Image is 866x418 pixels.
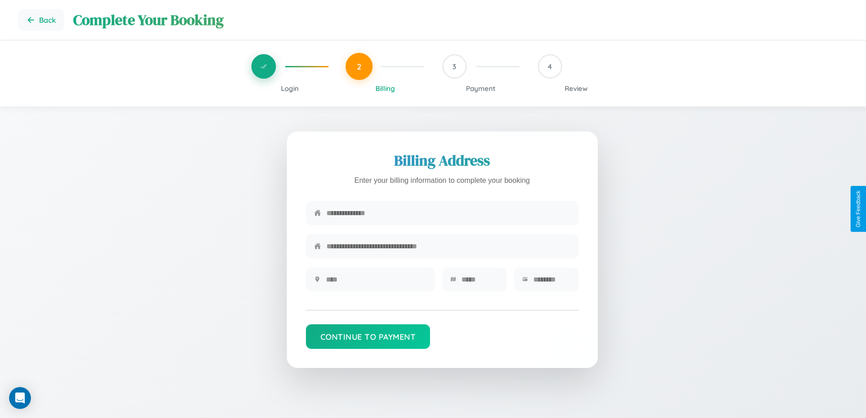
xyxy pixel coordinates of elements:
div: Open Intercom Messenger [9,387,31,409]
span: 3 [452,62,456,71]
span: Review [565,84,588,93]
span: 2 [357,61,361,71]
button: Continue to Payment [306,324,430,349]
p: Enter your billing information to complete your booking [306,174,579,187]
span: Payment [466,84,496,93]
span: 4 [548,62,552,71]
button: Go back [18,9,64,31]
div: Give Feedback [855,191,861,227]
h2: Billing Address [306,151,579,171]
span: Login [281,84,299,93]
h1: Complete Your Booking [73,10,848,30]
span: Billing [375,84,395,93]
